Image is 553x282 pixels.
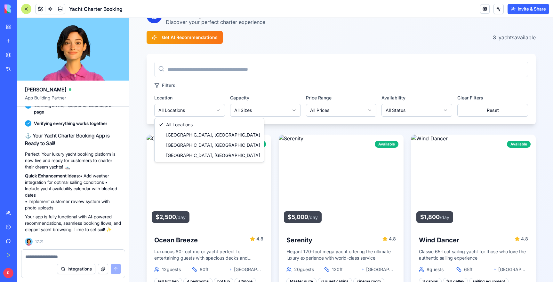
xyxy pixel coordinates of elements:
[25,173,121,211] p: • Add weather integration for optimal sailing conditions • Include yacht availability calendar wi...
[37,114,131,120] span: [GEOGRAPHIC_DATA], [GEOGRAPHIC_DATA]
[25,132,121,147] h2: ⚓ Your Yacht Charter Booking App is Ready to Sail!
[35,239,44,244] span: 17:21
[37,134,131,141] span: [GEOGRAPHIC_DATA], [GEOGRAPHIC_DATA]
[37,104,63,110] span: All Locations
[25,214,121,233] p: Your app is fully functional with AI-powered recommendations, seamless booking flows, and elegant...
[37,124,131,130] span: [GEOGRAPHIC_DATA], [GEOGRAPHIC_DATA]
[69,5,123,13] span: Yacht Charter Booking
[4,4,44,13] img: logo
[508,4,549,14] button: Invite & Share
[25,86,66,93] span: [PERSON_NAME]
[34,102,121,115] span: Working on the "Customer Dashboard" page
[25,95,121,106] span: App Building Partner
[34,120,107,127] span: Verifying everything works together
[25,238,33,246] img: Ella_00000_wcx2te.png
[3,268,13,278] span: R
[57,264,95,274] button: Integrations
[25,173,80,178] strong: Quick Enhancement Ideas:
[25,151,121,170] p: Perfect! Your luxury yacht booking platform is now live and ready for customers to charter their ...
